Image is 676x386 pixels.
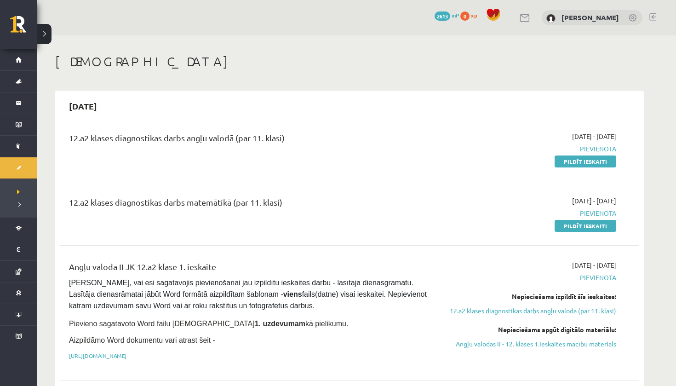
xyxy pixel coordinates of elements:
[69,279,429,310] span: [PERSON_NAME], vai esi sagatavojis pievienošanai jau izpildītu ieskaites darbu - lasītāja dienasg...
[69,320,348,328] span: Pievieno sagatavoto Word failu [DEMOGRAPHIC_DATA] kā pielikumu.
[69,260,429,277] div: Angļu valoda II JK 12.a2 klase 1. ieskaite
[561,13,619,22] a: [PERSON_NAME]
[572,196,616,206] span: [DATE] - [DATE]
[443,339,616,349] a: Angļu valodas II - 12. klases 1.ieskaites mācību materiāls
[69,196,429,213] div: 12.a2 klases diagnostikas darbs matemātikā (par 11. klasi)
[55,54,644,69] h1: [DEMOGRAPHIC_DATA]
[435,12,459,19] a: 2613 mP
[283,290,302,298] strong: viens
[546,14,556,23] img: Amanda Ozola
[443,273,616,282] span: Pievienota
[443,325,616,334] div: Nepieciešams apgūt digitālo materiālu:
[471,12,477,19] span: xp
[572,132,616,141] span: [DATE] - [DATE]
[443,144,616,154] span: Pievienota
[460,12,481,19] a: 0 xp
[555,220,616,232] a: Pildīt ieskaiti
[69,336,215,344] span: Aizpildāmo Word dokumentu vari atrast šeit -
[255,320,305,328] strong: 1. uzdevumam
[460,12,470,21] span: 0
[572,260,616,270] span: [DATE] - [DATE]
[452,12,459,19] span: mP
[443,306,616,316] a: 12.a2 klases diagnostikas darbs angļu valodā (par 11. klasi)
[10,16,37,39] a: Rīgas 1. Tālmācības vidusskola
[69,352,126,359] a: [URL][DOMAIN_NAME]
[60,95,106,117] h2: [DATE]
[555,156,616,167] a: Pildīt ieskaiti
[69,132,429,149] div: 12.a2 klases diagnostikas darbs angļu valodā (par 11. klasi)
[443,292,616,301] div: Nepieciešams izpildīt šīs ieskaites:
[443,208,616,218] span: Pievienota
[435,12,450,21] span: 2613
